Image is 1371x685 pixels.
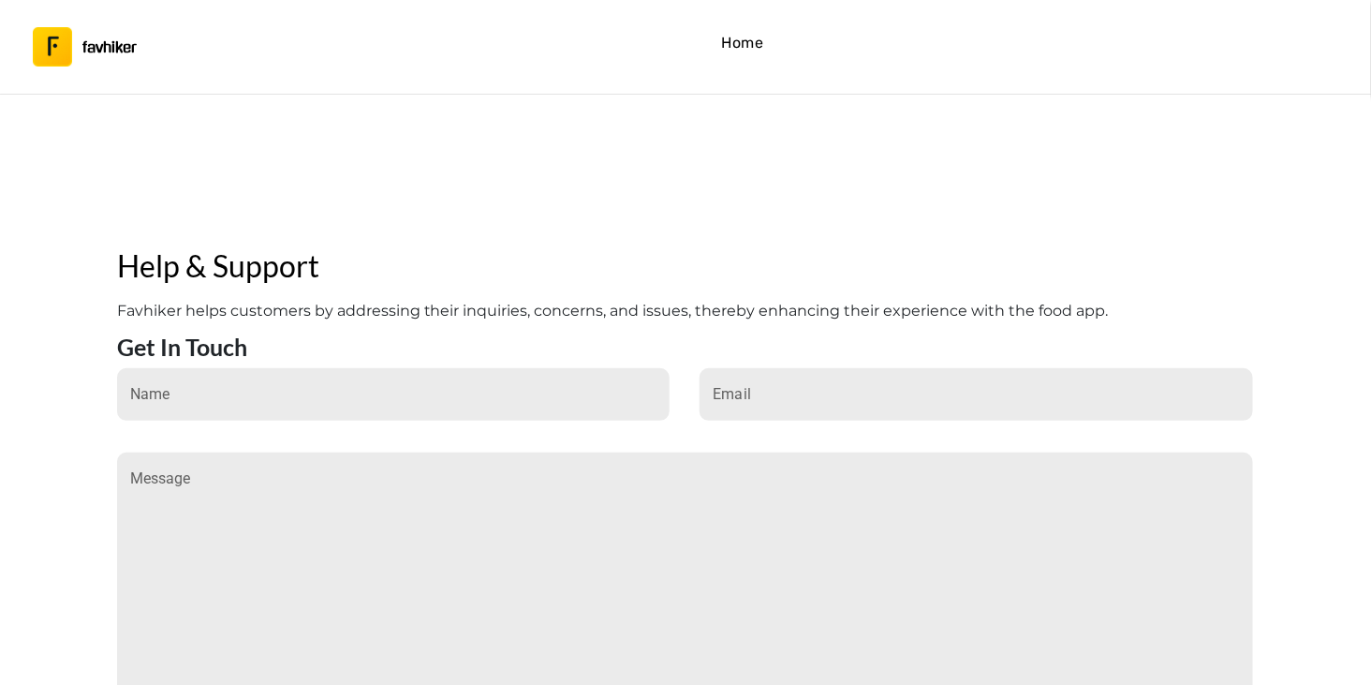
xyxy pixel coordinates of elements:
[82,40,137,54] h3: favhiker
[117,297,1254,325] h2: Favhiker helps customers by addressing their inquiries, concerns, and issues, thereby enhancing t...
[117,242,1254,290] h1: Help & Support
[722,31,764,55] h4: Home
[713,25,773,68] button: Home
[117,333,247,361] h3: Get In Touch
